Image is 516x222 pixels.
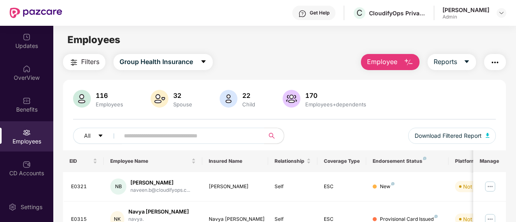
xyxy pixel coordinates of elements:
[23,65,31,73] img: svg+xml;base64,PHN2ZyBpZD0iSG9tZSIgeG1sbnM9Imh0dHA6Ly93d3cudzMub3JnLzIwMDAvc3ZnIiB3aWR0aD0iMjAiIG...
[324,183,360,191] div: ESC
[268,150,317,172] th: Relationship
[304,91,368,100] div: 170
[241,91,257,100] div: 22
[151,90,168,108] img: svg+xml;base64,PHN2ZyB4bWxucz0iaHR0cDovL3d3dy53My5vcmcvMjAwMC9zdmciIHhtbG5zOnhsaW5rPSJodHRwOi8vd3...
[8,203,17,211] img: svg+xml;base64,PHN2ZyBpZD0iU2V0dGluZy0yMHgyMCIgeG1sbnM9Imh0dHA6Ly93d3cudzMub3JnLzIwMDAvc3ZnIiB3aW...
[391,182,394,185] img: svg+xml;base64,PHN2ZyB4bWxucz0iaHR0cDovL3d3dy53My5vcmcvMjAwMC9zdmciIHdpZHRoPSI4IiBoZWlnaHQ9IjgiIH...
[361,54,420,70] button: Employee
[94,101,125,108] div: Employees
[73,90,91,108] img: svg+xml;base64,PHN2ZyB4bWxucz0iaHR0cDovL3d3dy53My5vcmcvMjAwMC9zdmciIHhtbG5zOnhsaW5rPSJodHRwOi8vd3...
[473,150,506,172] th: Manage
[304,101,368,108] div: Employees+dependents
[408,128,496,144] button: Download Filtered Report
[464,58,470,66] span: caret-down
[113,54,213,70] button: Group Health Insurancecaret-down
[110,178,126,195] div: NB
[310,10,329,16] div: Get Help
[67,34,120,46] span: Employees
[434,215,438,218] img: svg+xml;base64,PHN2ZyB4bWxucz0iaHR0cDovL3d3dy53My5vcmcvMjAwMC9zdmciIHdpZHRoPSI4IiBoZWlnaHQ9IjgiIH...
[23,160,31,168] img: svg+xml;base64,PHN2ZyBpZD0iQ0RfQWNjb3VudHMiIGRhdGEtbmFtZT0iQ0QgQWNjb3VudHMiIHhtbG5zPSJodHRwOi8vd3...
[220,90,237,108] img: svg+xml;base64,PHN2ZyB4bWxucz0iaHR0cDovL3d3dy53My5vcmcvMjAwMC9zdmciIHhtbG5zOnhsaW5rPSJodHRwOi8vd3...
[71,183,98,191] div: E0321
[317,150,367,172] th: Coverage Type
[486,133,490,138] img: svg+xml;base64,PHN2ZyB4bWxucz0iaHR0cDovL3d3dy53My5vcmcvMjAwMC9zdmciIHhtbG5zOnhsaW5rPSJodHRwOi8vd3...
[23,129,31,137] img: svg+xml;base64,PHN2ZyBpZD0iRW1wbG95ZWVzIiB4bWxucz0iaHR0cDovL3d3dy53My5vcmcvMjAwMC9zdmciIHdpZHRoPS...
[130,179,190,187] div: [PERSON_NAME]
[110,158,190,164] span: Employee Name
[428,54,476,70] button: Reportscaret-down
[63,54,105,70] button: Filters
[404,58,413,67] img: svg+xml;base64,PHN2ZyB4bWxucz0iaHR0cDovL3d3dy53My5vcmcvMjAwMC9zdmciIHhtbG5zOnhsaW5rPSJodHRwOi8vd3...
[357,8,363,18] span: C
[202,150,268,172] th: Insured Name
[98,133,103,139] span: caret-down
[498,10,505,16] img: svg+xml;base64,PHN2ZyBpZD0iRHJvcGRvd24tMzJ4MzIiIHhtbG5zPSJodHRwOi8vd3d3LnczLm9yZy8yMDAwL3N2ZyIgd2...
[200,58,207,66] span: caret-down
[94,91,125,100] div: 116
[275,158,305,164] span: Relationship
[130,187,190,194] div: naveen.b@cloudifyops.c...
[23,97,31,105] img: svg+xml;base64,PHN2ZyBpZD0iQmVuZWZpdHMiIHhtbG5zPSJodHRwOi8vd3d3LnczLm9yZy8yMDAwL3N2ZyIgd2lkdGg9Ij...
[490,58,500,67] img: svg+xml;base64,PHN2ZyB4bWxucz0iaHR0cDovL3d3dy53My5vcmcvMjAwMC9zdmciIHdpZHRoPSIyNCIgaGVpZ2h0PSIyNC...
[63,150,104,172] th: EID
[463,183,493,191] div: Not Verified
[120,57,193,67] span: Group Health Insurance
[369,9,426,17] div: CloudifyOps Private Limited
[283,90,300,108] img: svg+xml;base64,PHN2ZyB4bWxucz0iaHR0cDovL3d3dy53My5vcmcvMjAwMC9zdmciIHhtbG5zOnhsaW5rPSJodHRwOi8vd3...
[104,150,202,172] th: Employee Name
[443,6,489,14] div: [PERSON_NAME]
[367,57,397,67] span: Employee
[423,157,426,160] img: svg+xml;base64,PHN2ZyB4bWxucz0iaHR0cDovL3d3dy53My5vcmcvMjAwMC9zdmciIHdpZHRoPSI4IiBoZWlnaHQ9IjgiIH...
[69,158,92,164] span: EID
[484,180,497,193] img: manageButton
[18,203,45,211] div: Settings
[373,158,442,164] div: Endorsement Status
[209,183,262,191] div: [PERSON_NAME]
[241,101,257,108] div: Child
[298,10,306,18] img: svg+xml;base64,PHN2ZyBpZD0iSGVscC0zMngzMiIgeG1sbnM9Imh0dHA6Ly93d3cudzMub3JnLzIwMDAvc3ZnIiB3aWR0aD...
[128,208,196,216] div: Navya [PERSON_NAME]
[434,57,457,67] span: Reports
[264,133,280,139] span: search
[69,58,79,67] img: svg+xml;base64,PHN2ZyB4bWxucz0iaHR0cDovL3d3dy53My5vcmcvMjAwMC9zdmciIHdpZHRoPSIyNCIgaGVpZ2h0PSIyNC...
[264,128,284,144] button: search
[23,33,31,41] img: svg+xml;base64,PHN2ZyBpZD0iVXBkYXRlZCIgeG1sbnM9Imh0dHA6Ly93d3cudzMub3JnLzIwMDAvc3ZnIiB3aWR0aD0iMj...
[380,183,394,191] div: New
[172,91,194,100] div: 32
[81,57,99,67] span: Filters
[415,131,482,140] span: Download Filtered Report
[84,131,90,140] span: All
[172,101,194,108] div: Spouse
[73,128,122,144] button: Allcaret-down
[10,8,62,18] img: New Pazcare Logo
[443,14,489,20] div: Admin
[275,183,311,191] div: Self
[455,158,499,164] div: Platform Status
